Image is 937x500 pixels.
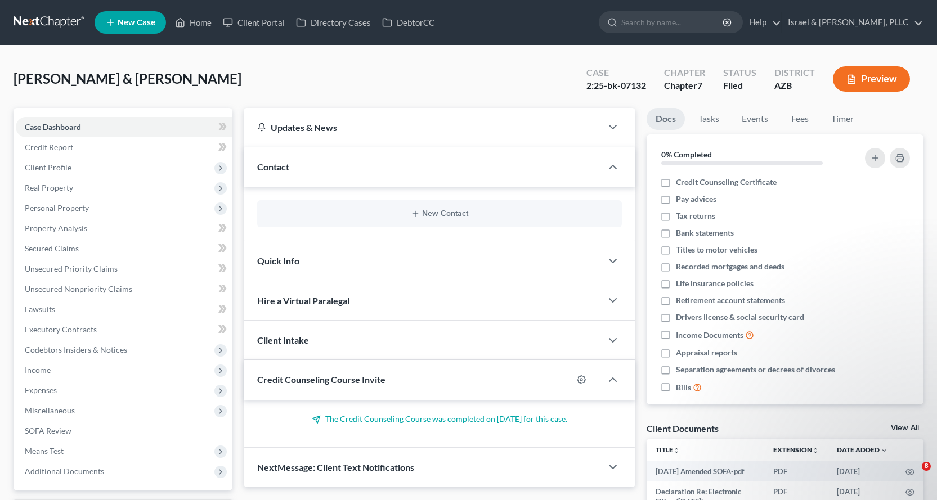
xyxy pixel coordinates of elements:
[257,255,299,266] span: Quick Info
[25,223,87,233] span: Property Analysis
[676,295,785,306] span: Retirement account statements
[673,447,680,454] i: unfold_more
[25,183,73,192] span: Real Property
[676,364,835,375] span: Separation agreements or decrees of divorces
[257,413,622,425] p: The Credit Counseling Course was completed on [DATE] for this case.
[586,79,646,92] div: 2:25-bk-07132
[25,466,104,476] span: Additional Documents
[764,461,828,481] td: PDF
[16,117,232,137] a: Case Dashboard
[16,259,232,279] a: Unsecured Priority Claims
[266,209,613,218] button: New Contact
[257,374,385,385] span: Credit Counseling Course Invite
[812,447,819,454] i: unfold_more
[743,12,781,33] a: Help
[14,70,241,87] span: [PERSON_NAME] & [PERSON_NAME]
[833,66,910,92] button: Preview
[661,150,712,159] strong: 0% Completed
[899,462,926,489] iframe: Intercom live chat
[25,163,71,172] span: Client Profile
[723,79,756,92] div: Filed
[16,421,232,441] a: SOFA Review
[723,66,756,79] div: Status
[118,19,155,27] span: New Case
[290,12,376,33] a: Directory Cases
[881,447,887,454] i: expand_more
[25,385,57,395] span: Expenses
[828,461,896,481] td: [DATE]
[782,12,923,33] a: Israel & [PERSON_NAME], PLLC
[25,446,64,456] span: Means Test
[822,108,863,130] a: Timer
[676,330,743,341] span: Income Documents
[621,12,724,33] input: Search by name...
[25,426,71,435] span: SOFA Review
[25,365,51,375] span: Income
[16,299,232,319] a: Lawsuits
[16,218,232,238] a: Property Analysis
[25,345,127,354] span: Codebtors Insiders & Notices
[782,108,818,130] a: Fees
[676,312,804,323] span: Drivers license & social security card
[733,108,777,130] a: Events
[676,193,716,205] span: Pay advices
[676,177,777,188] span: Credit Counseling Certificate
[25,122,81,132] span: Case Dashboard
[647,422,719,434] div: Client Documents
[676,227,734,238] span: Bank statements
[25,264,118,273] span: Unsecured Priority Claims
[257,295,349,306] span: Hire a Virtual Paralegal
[689,108,728,130] a: Tasks
[25,304,55,314] span: Lawsuits
[257,462,414,472] span: NextMessage: Client Text Notifications
[647,108,685,130] a: Docs
[25,325,97,334] span: Executory Contracts
[257,335,309,345] span: Client Intake
[676,210,715,222] span: Tax returns
[257,121,588,133] div: Updates & News
[25,284,132,294] span: Unsecured Nonpriority Claims
[664,79,705,92] div: Chapter
[656,445,680,454] a: Titleunfold_more
[16,238,232,259] a: Secured Claims
[774,66,815,79] div: District
[586,66,646,79] div: Case
[676,347,737,358] span: Appraisal reports
[774,79,815,92] div: AZB
[697,80,702,91] span: 7
[676,382,691,393] span: Bills
[664,66,705,79] div: Chapter
[891,424,919,432] a: View All
[676,244,757,255] span: Titles to motor vehicles
[16,137,232,157] a: Credit Report
[773,445,819,454] a: Extensionunfold_more
[376,12,440,33] a: DebtorCC
[837,445,887,454] a: Date Added expand_more
[25,142,73,152] span: Credit Report
[217,12,290,33] a: Client Portal
[922,462,931,471] span: 8
[169,12,217,33] a: Home
[25,244,79,253] span: Secured Claims
[25,406,75,415] span: Miscellaneous
[16,319,232,340] a: Executory Contracts
[25,203,89,213] span: Personal Property
[676,278,754,289] span: Life insurance policies
[676,261,784,272] span: Recorded mortgages and deeds
[16,279,232,299] a: Unsecured Nonpriority Claims
[257,161,289,172] span: Contact
[647,461,764,481] td: [DATE] Amended SOFA-pdf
